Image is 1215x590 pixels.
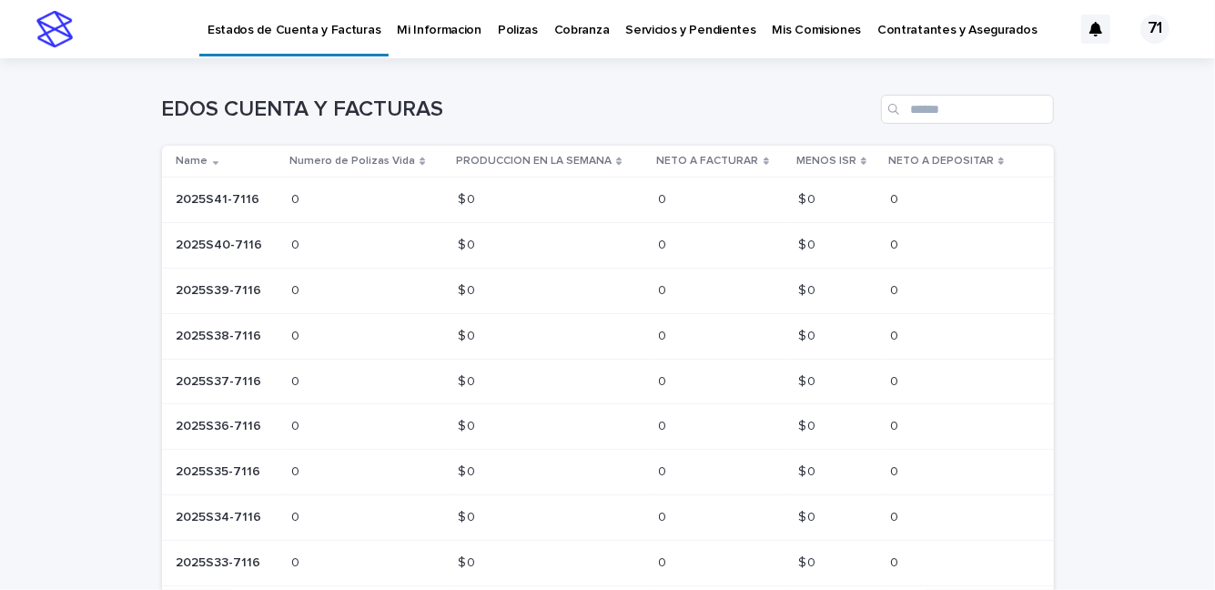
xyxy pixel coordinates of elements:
h1: EDOS CUENTA Y FACTURAS [162,97,874,123]
tr: 2025S34-71162025S34-7116 00 $ 0$ 0 00 $ 0$ 0 00 [162,494,1054,540]
p: NETO A FACTURAR [657,151,759,171]
p: 0 [291,461,303,480]
p: 2025S33-7116 [177,552,265,571]
p: 0 [659,506,671,525]
p: 0 [890,415,902,434]
tr: 2025S35-71162025S35-7116 00 $ 0$ 0 00 $ 0$ 0 00 [162,450,1054,495]
p: 0 [890,280,902,299]
p: 0 [890,461,902,480]
p: $ 0 [798,461,819,480]
p: 0 [890,234,902,253]
p: $ 0 [798,325,819,344]
p: 0 [291,371,303,390]
p: $ 0 [458,188,479,208]
p: 2025S37-7116 [177,371,266,390]
tr: 2025S39-71162025S39-7116 00 $ 0$ 0 00 $ 0$ 0 00 [162,268,1054,313]
tr: 2025S38-71162025S38-7116 00 $ 0$ 0 00 $ 0$ 0 00 [162,313,1054,359]
p: 2025S39-7116 [177,280,266,299]
p: 2025S34-7116 [177,506,266,525]
p: 2025S38-7116 [177,325,266,344]
p: $ 0 [458,506,479,525]
input: Search [881,95,1054,124]
p: 0 [890,325,902,344]
p: 0 [890,506,902,525]
p: 2025S36-7116 [177,415,266,434]
p: $ 0 [798,415,819,434]
p: 0 [659,234,671,253]
p: $ 0 [458,325,479,344]
p: MENOS ISR [796,151,856,171]
tr: 2025S33-71162025S33-7116 00 $ 0$ 0 00 $ 0$ 0 00 [162,540,1054,585]
p: 0 [659,552,671,571]
p: 0 [890,188,902,208]
p: Numero de Polizas Vida [289,151,415,171]
p: $ 0 [458,415,479,434]
p: $ 0 [798,234,819,253]
p: NETO A DEPOSITAR [888,151,994,171]
p: $ 0 [798,280,819,299]
p: 2025S40-7116 [177,234,267,253]
p: 0 [659,371,671,390]
p: 0 [291,415,303,434]
tr: 2025S36-71162025S36-7116 00 $ 0$ 0 00 $ 0$ 0 00 [162,404,1054,450]
p: 0 [291,234,303,253]
p: 0 [291,188,303,208]
p: Name [177,151,208,171]
p: 0 [291,280,303,299]
p: $ 0 [798,188,819,208]
p: $ 0 [458,234,479,253]
p: 0 [659,188,671,208]
p: $ 0 [798,506,819,525]
p: $ 0 [458,280,479,299]
p: 2025S41-7116 [177,188,264,208]
p: $ 0 [798,552,819,571]
tr: 2025S37-71162025S37-7116 00 $ 0$ 0 00 $ 0$ 0 00 [162,359,1054,404]
p: $ 0 [458,461,479,480]
img: stacker-logo-s-only.png [36,11,73,47]
p: 0 [659,280,671,299]
p: 0 [659,415,671,434]
p: PRODUCCION EN LA SEMANA [456,151,612,171]
p: 0 [291,552,303,571]
p: 2025S35-7116 [177,461,265,480]
p: 0 [659,461,671,480]
p: 0 [291,506,303,525]
p: 0 [890,552,902,571]
p: $ 0 [458,552,479,571]
p: 0 [890,371,902,390]
div: 71 [1140,15,1169,44]
tr: 2025S40-71162025S40-7116 00 $ 0$ 0 00 $ 0$ 0 00 [162,223,1054,269]
p: $ 0 [798,371,819,390]
p: $ 0 [458,371,479,390]
tr: 2025S41-71162025S41-7116 00 $ 0$ 0 00 $ 0$ 0 00 [162,178,1054,223]
p: 0 [659,325,671,344]
p: 0 [291,325,303,344]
